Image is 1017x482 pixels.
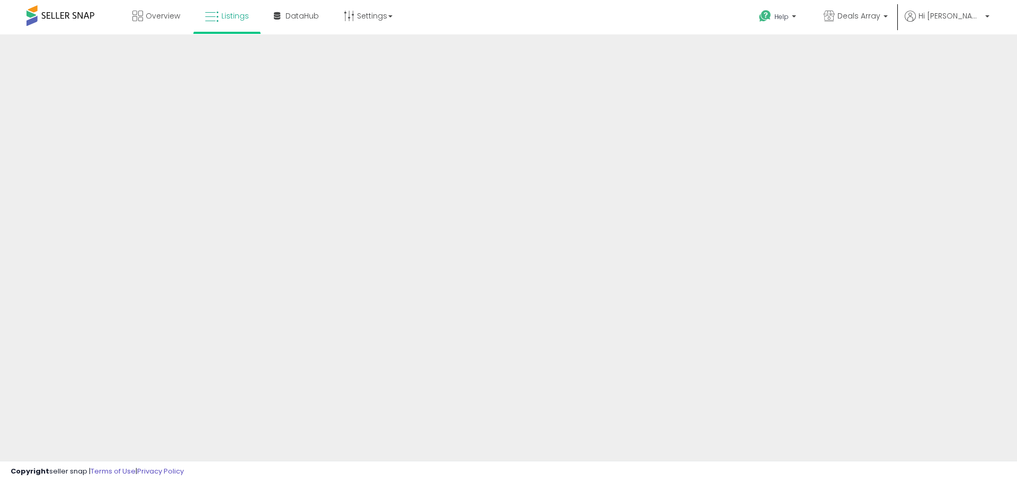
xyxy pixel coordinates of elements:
span: Deals Array [837,11,880,21]
div: seller snap | | [11,467,184,477]
a: Hi [PERSON_NAME] [905,11,989,34]
a: Privacy Policy [137,466,184,476]
span: Hi [PERSON_NAME] [918,11,982,21]
span: Help [774,12,789,21]
i: Get Help [759,10,772,23]
span: Overview [146,11,180,21]
span: Listings [221,11,249,21]
strong: Copyright [11,466,49,476]
a: Terms of Use [91,466,136,476]
span: DataHub [286,11,319,21]
a: Help [751,2,807,34]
